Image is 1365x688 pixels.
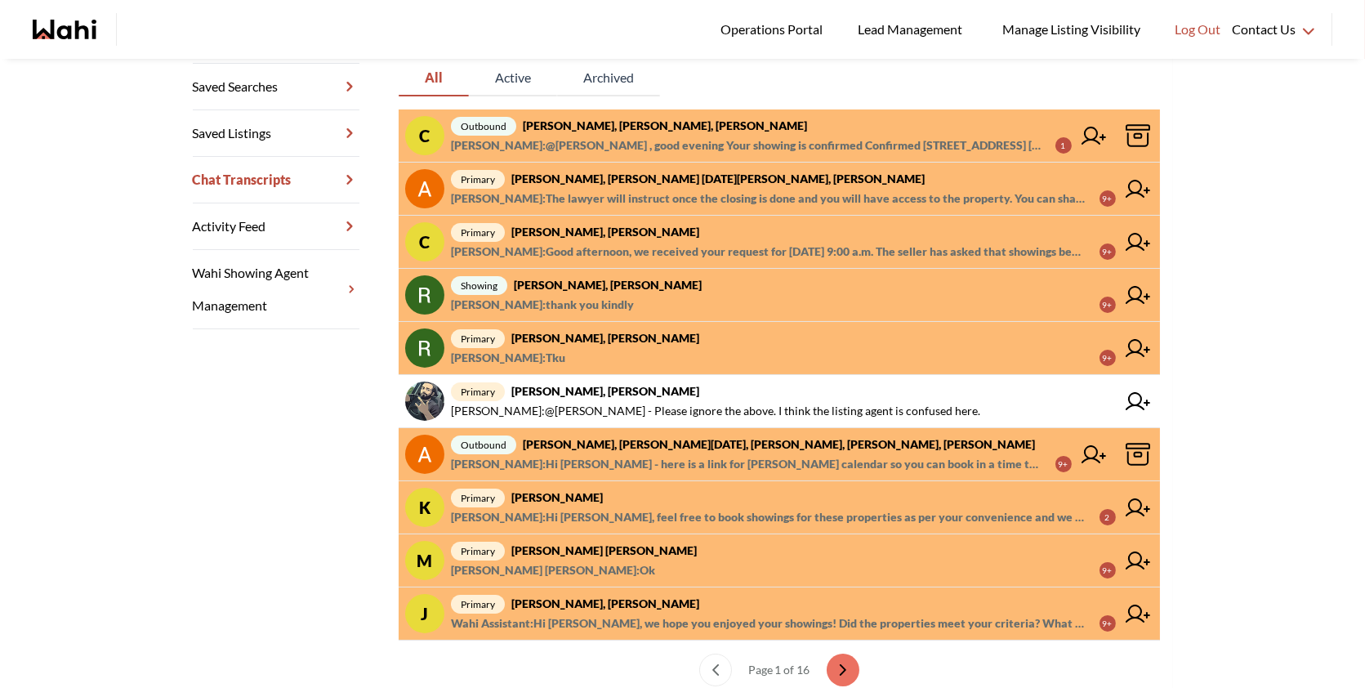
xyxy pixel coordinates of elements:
[557,60,660,96] button: Archived
[399,269,1160,322] a: showing[PERSON_NAME], [PERSON_NAME][PERSON_NAME]:thank you kindly9+
[399,60,469,95] span: All
[405,382,444,421] img: chat avatar
[405,169,444,208] img: chat avatar
[511,331,699,345] strong: [PERSON_NAME], [PERSON_NAME]
[405,275,444,315] img: chat avatar
[523,437,1035,451] strong: [PERSON_NAME], [PERSON_NAME][DATE], [PERSON_NAME], [PERSON_NAME], [PERSON_NAME]
[451,276,507,295] span: showing
[514,278,702,292] strong: [PERSON_NAME], [PERSON_NAME]
[511,384,699,398] strong: [PERSON_NAME], [PERSON_NAME]
[511,490,603,504] strong: [PERSON_NAME]
[451,507,1086,527] span: [PERSON_NAME] : Hi [PERSON_NAME], feel free to book showings for these properties as per your con...
[451,348,565,368] span: [PERSON_NAME] : Tku
[451,489,505,507] span: primary
[1100,190,1116,207] div: 9+
[1100,562,1116,579] div: 9+
[451,223,505,242] span: primary
[451,595,505,614] span: primary
[523,118,807,132] strong: [PERSON_NAME], [PERSON_NAME], [PERSON_NAME]
[699,654,732,686] button: previous page
[451,454,1042,474] span: [PERSON_NAME] : Hi [PERSON_NAME] - here is a link for [PERSON_NAME] calendar so you can book in a...
[469,60,557,96] button: Active
[1100,350,1116,366] div: 9+
[405,594,444,633] div: J
[193,110,359,157] a: Saved Listings
[1055,456,1072,472] div: 9+
[193,203,359,250] a: Activity Feed
[405,116,444,155] div: C
[451,401,980,421] span: [PERSON_NAME] : @[PERSON_NAME] - Please ignore the above. I think the listing agent is confused h...
[405,328,444,368] img: chat avatar
[1100,297,1116,313] div: 9+
[399,587,1160,641] a: Jprimary[PERSON_NAME], [PERSON_NAME]Wahi Assistant:Hi [PERSON_NAME], we hope you enjoyed your sho...
[1100,615,1116,632] div: 9+
[1100,243,1116,260] div: 9+
[451,436,516,454] span: outbound
[720,19,828,40] span: Operations Portal
[469,60,557,95] span: Active
[511,543,697,557] strong: [PERSON_NAME] [PERSON_NAME]
[451,614,1086,633] span: Wahi Assistant : Hi [PERSON_NAME], we hope you enjoyed your showings! Did the properties meet you...
[1100,509,1116,525] div: 2
[405,541,444,580] div: M
[405,488,444,527] div: K
[405,222,444,261] div: C
[451,189,1086,208] span: [PERSON_NAME] : The lawyer will instruct once the closing is done and you will have access to the...
[557,60,660,95] span: Archived
[451,382,505,401] span: primary
[399,481,1160,534] a: Kprimary[PERSON_NAME][PERSON_NAME]:Hi [PERSON_NAME], feel free to book showings for these propert...
[827,654,859,686] button: next page
[511,596,699,610] strong: [PERSON_NAME], [PERSON_NAME]
[399,60,469,96] button: All
[405,435,444,474] img: chat avatar
[511,225,699,239] strong: [PERSON_NAME], [PERSON_NAME]
[451,117,516,136] span: outbound
[399,322,1160,375] a: primary[PERSON_NAME], [PERSON_NAME][PERSON_NAME]:Tku9+
[1055,137,1072,154] div: 1
[193,250,359,329] a: Wahi Showing Agent Management
[193,64,359,110] a: Saved Searches
[451,136,1042,155] span: [PERSON_NAME] : @[PERSON_NAME] , good evening Your showing is confirmed Confirmed [STREET_ADDRESS...
[997,19,1145,40] span: Manage Listing Visibility
[451,561,655,580] span: [PERSON_NAME] [PERSON_NAME] : Ok
[1175,19,1220,40] span: Log Out
[399,428,1160,481] a: outbound[PERSON_NAME], [PERSON_NAME][DATE], [PERSON_NAME], [PERSON_NAME], [PERSON_NAME][PERSON_NA...
[193,157,359,203] a: Chat Transcripts
[451,295,634,315] span: [PERSON_NAME] : thank you kindly
[399,163,1160,216] a: primary[PERSON_NAME], [PERSON_NAME] [DATE][PERSON_NAME], [PERSON_NAME][PERSON_NAME]:The lawyer wi...
[451,242,1086,261] span: [PERSON_NAME] : Good afternoon, we received your request for [DATE] 9:00 a.m. The seller has aske...
[399,375,1160,428] a: primary[PERSON_NAME], [PERSON_NAME][PERSON_NAME]:@[PERSON_NAME] - Please ignore the above. I thin...
[451,542,505,561] span: primary
[511,172,925,185] strong: [PERSON_NAME], [PERSON_NAME] [DATE][PERSON_NAME], [PERSON_NAME]
[399,216,1160,269] a: Cprimary[PERSON_NAME], [PERSON_NAME][PERSON_NAME]:Good afternoon, we received your request for [D...
[742,654,817,686] div: Page 1 of 16
[451,170,505,189] span: primary
[451,329,505,348] span: primary
[858,19,968,40] span: Lead Management
[33,20,96,39] a: Wahi homepage
[399,109,1160,163] a: Coutbound[PERSON_NAME], [PERSON_NAME], [PERSON_NAME][PERSON_NAME]:@[PERSON_NAME] , good evening Y...
[399,534,1160,587] a: Mprimary[PERSON_NAME] [PERSON_NAME][PERSON_NAME] [PERSON_NAME]:Ok9+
